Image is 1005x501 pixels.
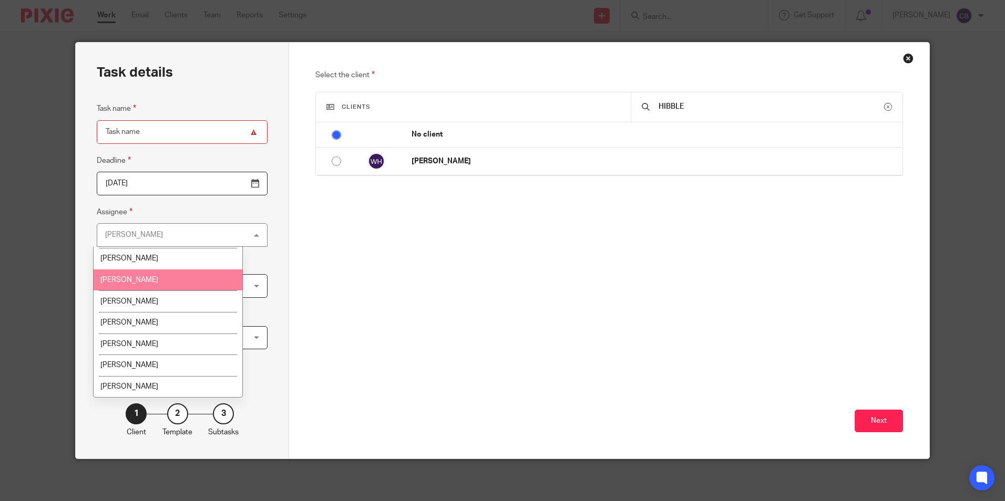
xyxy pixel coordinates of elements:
[100,276,158,284] span: [PERSON_NAME]
[97,154,131,166] label: Deadline
[412,129,897,140] p: No client
[100,298,158,305] span: [PERSON_NAME]
[100,319,158,326] span: [PERSON_NAME]
[412,156,897,166] p: [PERSON_NAME]
[105,231,163,238] div: [PERSON_NAME]
[903,53,914,64] div: Close this dialog window
[100,361,158,369] span: [PERSON_NAME]
[167,403,188,424] div: 2
[97,64,173,81] h2: Task details
[97,172,268,195] input: Pick a date
[97,102,136,114] label: Task name
[100,340,158,348] span: [PERSON_NAME]
[126,403,147,424] div: 1
[658,101,884,112] input: Search...
[127,427,146,437] p: Client
[97,206,132,218] label: Assignee
[368,153,385,170] img: svg%3E
[162,427,192,437] p: Template
[342,104,371,110] span: Clients
[213,403,234,424] div: 3
[100,255,158,262] span: [PERSON_NAME]
[855,410,903,432] button: Next
[100,383,158,390] span: [PERSON_NAME]
[97,120,268,144] input: Task name
[208,427,239,437] p: Subtasks
[315,69,903,81] p: Select the client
